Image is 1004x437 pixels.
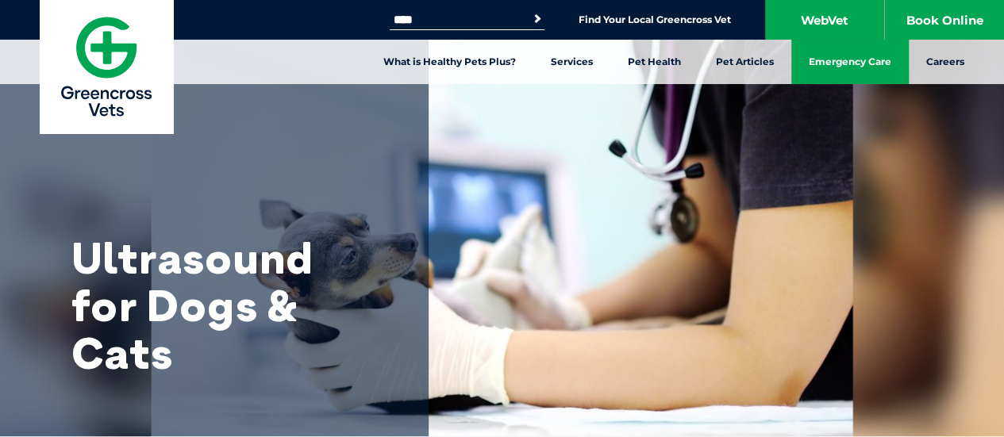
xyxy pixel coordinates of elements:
[533,40,610,84] a: Services
[610,40,698,84] a: Pet Health
[698,40,791,84] a: Pet Articles
[529,11,545,27] button: Search
[791,40,909,84] a: Emergency Care
[909,40,982,84] a: Careers
[579,13,731,26] a: Find Your Local Greencross Vet
[366,40,533,84] a: What is Healthy Pets Plus?
[71,234,389,377] h1: Ultrasound for Dogs & Cats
